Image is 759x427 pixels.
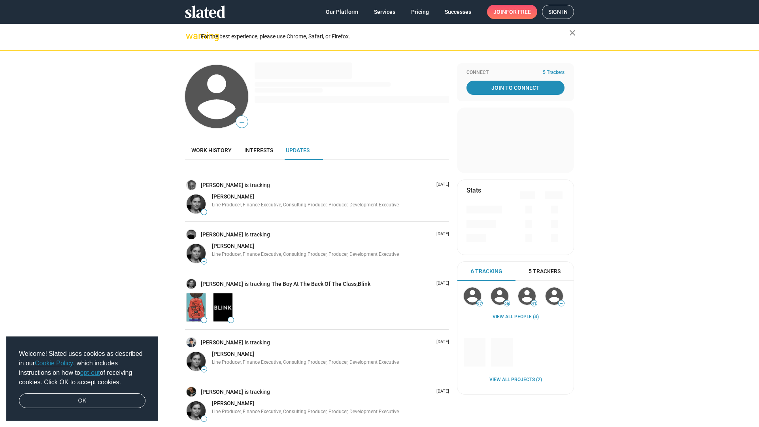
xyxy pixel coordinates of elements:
[187,401,206,420] img: Malgorzata Wala
[201,388,245,396] a: [PERSON_NAME]
[245,388,272,396] span: is tracking
[212,243,254,249] span: [PERSON_NAME]
[201,318,207,322] span: —
[374,5,395,19] span: Services
[80,369,100,376] a: opt-out
[559,301,564,306] span: —
[487,5,537,19] a: Joinfor free
[201,181,245,189] a: [PERSON_NAME]
[358,281,370,287] span: Blink
[201,31,569,42] div: For the best experience, please use Chrome, Safari, or Firefox.
[504,301,510,306] span: 66
[548,5,568,19] span: Sign in
[433,231,449,237] p: [DATE]
[433,389,449,395] p: [DATE]
[244,147,273,153] span: Interests
[186,31,195,41] mat-icon: warning
[438,5,478,19] a: Successes
[201,417,207,421] span: —
[201,210,207,214] span: —
[279,141,316,160] a: Updates
[212,251,399,257] span: Line Producer, Finance Executive, Consulting Producer, Producer, Development Executive
[187,195,206,213] img: Malgorzata Wala
[35,360,73,367] a: Cookie Policy
[212,359,399,365] span: Line Producer, Finance Executive, Consulting Producer, Producer, Development Executive
[19,393,145,408] a: dismiss cookie message
[433,182,449,188] p: [DATE]
[245,339,272,346] span: is tracking
[212,242,254,250] a: [PERSON_NAME]
[489,377,542,383] a: View all Projects (2)
[201,280,245,288] a: [PERSON_NAME]
[201,339,245,346] a: [PERSON_NAME]
[433,281,449,287] p: [DATE]
[445,5,471,19] span: Successes
[187,387,196,397] img: Mike Hall
[358,280,370,288] a: Blink
[238,141,279,160] a: Interests
[6,336,158,421] div: cookieconsent
[286,147,310,153] span: Updates
[466,186,481,195] mat-card-title: Stats
[493,5,531,19] span: Join
[236,117,248,127] span: —
[245,280,272,288] span: is tracking
[326,5,358,19] span: Our Platform
[466,81,565,95] a: Join To Connect
[185,292,207,323] a: The Boy At The Back Of The Class
[187,279,196,289] img: Malgorzata Wala
[272,281,358,287] span: The Boy At The Back Of The Class,
[212,350,254,358] a: [PERSON_NAME]
[542,5,574,19] a: Sign in
[212,202,399,208] span: Line Producer, Finance Executive, Consulting Producer, Producer, Development Executive
[191,147,232,153] span: Work history
[245,231,272,238] span: is tracking
[493,314,539,320] a: View all People (4)
[212,409,399,414] span: Line Producer, Finance Executive, Consulting Producer, Producer, Development Executive
[187,180,196,190] img: Willie Jones
[319,5,364,19] a: Our Platform
[212,400,254,406] span: [PERSON_NAME]
[245,181,272,189] span: is tracking
[212,351,254,357] span: [PERSON_NAME]
[187,244,206,263] img: Malgorzata Wala
[201,231,245,238] a: [PERSON_NAME]
[228,318,234,322] span: —
[568,28,577,38] mat-icon: close
[185,141,238,160] a: Work history
[368,5,402,19] a: Services
[506,5,531,19] span: for free
[187,338,196,347] img: Alek Teleshun
[529,268,561,275] span: 5 Trackers
[477,301,482,306] span: 67
[201,367,207,372] span: —
[212,400,254,407] a: [PERSON_NAME]
[272,280,358,288] a: The Boy At The Back Of The Class,
[468,81,563,95] span: Join To Connect
[531,301,537,306] span: 41
[405,5,435,19] a: Pricing
[543,70,565,76] span: 5 Trackers
[433,339,449,345] p: [DATE]
[187,230,196,239] img: Brandon Haynes
[19,349,145,387] span: Welcome! Slated uses cookies as described in our , which includes instructions on how to of recei...
[212,193,254,200] a: [PERSON_NAME]
[411,5,429,19] span: Pricing
[187,352,206,371] img: Malgorzata Wala
[201,259,207,264] span: —
[466,70,565,76] div: Connect
[471,268,502,275] span: 6 Tracking
[213,293,232,321] img: Blink
[212,292,234,323] a: Blink
[187,293,206,321] img: The Boy At The Back Of The Class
